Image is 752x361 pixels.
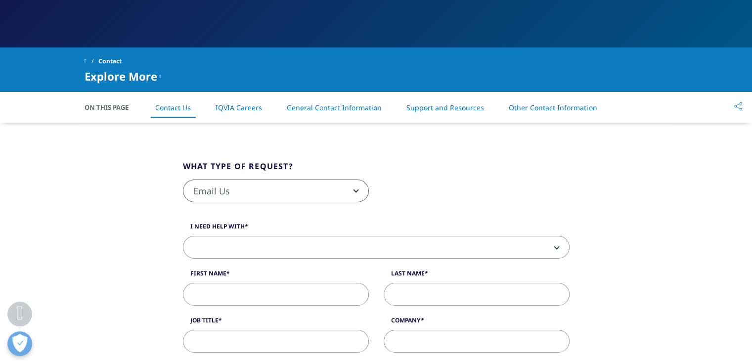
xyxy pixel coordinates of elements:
label: Last Name [384,269,570,283]
label: Job Title [183,316,369,330]
span: On This Page [85,102,139,112]
a: General Contact Information [287,103,382,112]
span: Email Us [183,180,368,203]
label: Company [384,316,570,330]
button: Open Preferences [7,331,32,356]
a: Other Contact Information [509,103,597,112]
a: Contact Us [155,103,191,112]
span: Email Us [183,180,369,202]
a: IQVIA Careers [216,103,262,112]
span: Contact [98,52,122,70]
span: Explore More [85,70,157,82]
a: Support and Resources [406,103,484,112]
legend: What type of request? [183,160,293,180]
label: I need help with [183,222,570,236]
label: First Name [183,269,369,283]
